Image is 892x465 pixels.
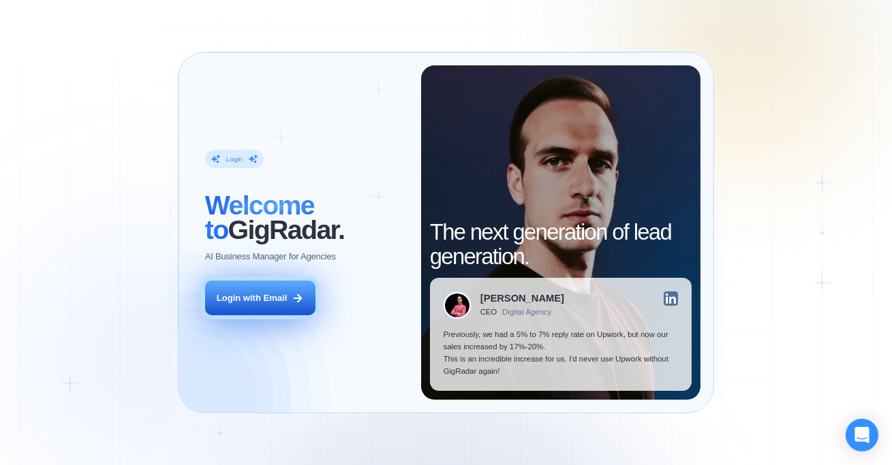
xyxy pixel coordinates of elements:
[443,328,678,377] p: Previously, we had a 5% to 7% reply rate on Upwork, but now our sales increased by 17%-20%. This ...
[217,292,287,304] div: Login with Email
[226,155,243,163] div: Login
[480,308,497,317] div: CEO
[205,190,314,244] span: Welcome to
[846,419,878,451] div: Open Intercom Messenger
[480,293,564,304] div: [PERSON_NAME]
[205,280,316,315] button: Login with Email
[205,251,336,263] p: AI Business Manager for Agencies
[502,308,551,317] div: Digital Agency
[205,193,407,242] h2: ‍ GigRadar.
[430,220,692,269] h2: The next generation of lead generation.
